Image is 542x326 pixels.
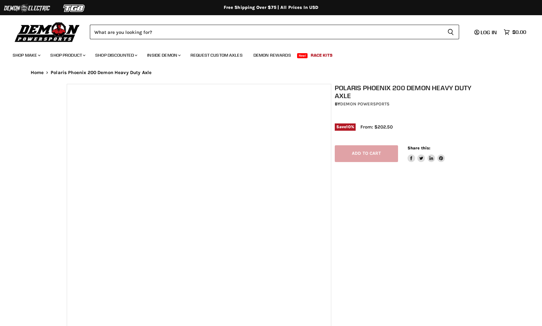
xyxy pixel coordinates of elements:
[306,49,337,62] a: Race Kits
[335,101,479,108] div: by
[18,5,524,10] div: Free Shipping Over $75 | All Prices In USD
[142,49,184,62] a: Inside Demon
[346,124,351,129] span: 10
[90,25,459,39] form: Product
[408,145,445,162] aside: Share this:
[501,28,529,37] a: $0.00
[46,49,89,62] a: Shop Product
[340,101,389,107] a: Demon Powersports
[471,29,501,35] a: Log in
[481,29,497,35] span: Log in
[90,49,141,62] a: Shop Discounted
[249,49,296,62] a: Demon Rewards
[335,84,479,100] h1: Polaris Phoenix 200 Demon Heavy Duty Axle
[18,70,524,75] nav: Breadcrumbs
[186,49,247,62] a: Request Custom Axles
[408,146,430,150] span: Share this:
[8,49,44,62] a: Shop Make
[360,124,393,130] span: From: $202.50
[90,25,442,39] input: Search
[31,70,44,75] a: Home
[13,21,82,43] img: Demon Powersports
[442,25,459,39] button: Search
[512,29,526,35] span: $0.00
[297,53,308,58] span: New!
[3,2,51,14] img: Demon Electric Logo 2
[335,123,356,130] span: Save %
[51,2,98,14] img: TGB Logo 2
[8,46,525,62] ul: Main menu
[51,70,152,75] span: Polaris Phoenix 200 Demon Heavy Duty Axle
